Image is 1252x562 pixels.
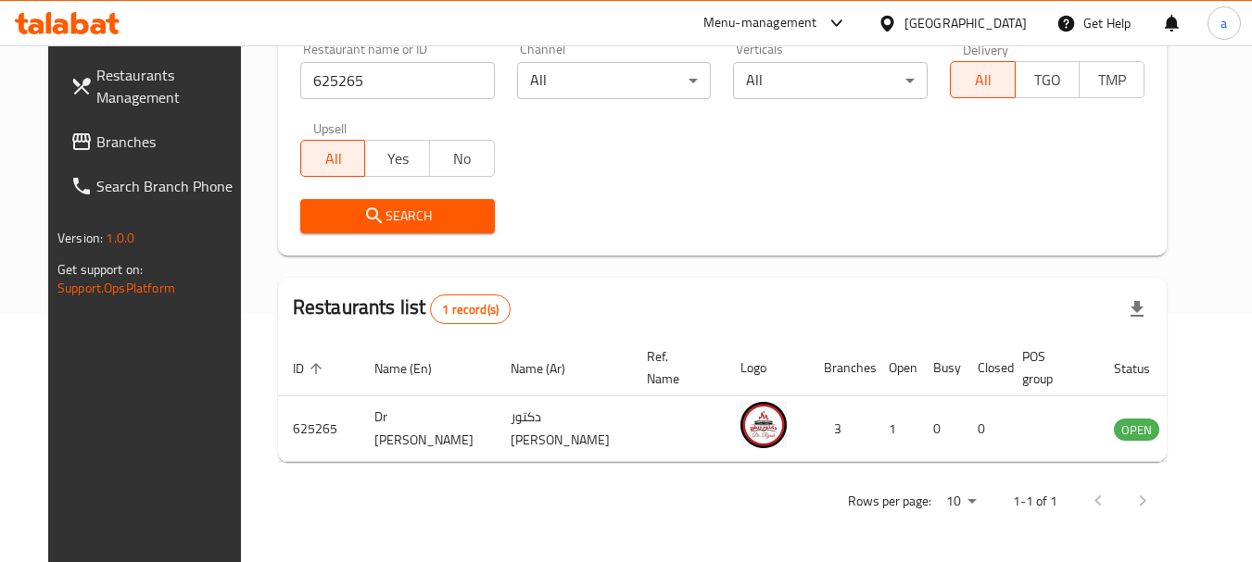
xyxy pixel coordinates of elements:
div: All [733,62,928,99]
div: OPEN [1114,418,1159,441]
button: All [950,61,1016,98]
td: 3 [809,396,874,462]
h2: Restaurants list [293,293,511,324]
th: Closed [963,340,1007,396]
span: Ref. Name [647,345,703,390]
span: No [437,145,487,172]
span: Restaurants Management [96,64,243,108]
img: Dr Ryash [740,402,787,448]
td: 0 [918,396,963,462]
button: TMP [1079,61,1145,98]
label: Upsell [313,121,348,134]
th: Open [874,340,918,396]
span: 1 record(s) [431,301,510,318]
span: Search [315,205,480,228]
span: Get support on: [57,257,143,281]
input: Search for restaurant name or ID.. [300,62,495,99]
a: Support.OpsPlatform [57,276,175,300]
span: ID [293,357,328,380]
button: All [300,140,366,177]
span: OPEN [1114,419,1159,441]
button: No [429,140,495,177]
td: Dr [PERSON_NAME] [360,396,496,462]
th: Logo [726,340,809,396]
span: Name (Ar) [511,357,589,380]
label: Delivery [963,43,1009,56]
a: Restaurants Management [56,53,258,119]
div: All [517,62,712,99]
a: Search Branch Phone [56,164,258,208]
span: Yes [373,145,423,172]
div: Export file [1115,287,1159,331]
td: 625265 [278,396,360,462]
p: 1-1 of 1 [1013,490,1057,513]
td: دكتور [PERSON_NAME] [496,396,632,462]
td: 0 [963,396,1007,462]
span: Search Branch Phone [96,175,243,197]
span: TGO [1023,67,1073,94]
th: Busy [918,340,963,396]
button: TGO [1015,61,1081,98]
span: Version: [57,226,103,250]
span: All [309,145,359,172]
span: a [1220,13,1227,33]
span: POS group [1022,345,1077,390]
a: Branches [56,119,258,164]
p: Rows per page: [848,490,931,513]
span: Status [1114,357,1174,380]
div: Total records count [430,294,511,324]
div: Rows per page: [939,488,983,516]
td: 1 [874,396,918,462]
div: [GEOGRAPHIC_DATA] [904,13,1027,33]
span: Name (En) [374,357,456,380]
button: Yes [364,140,430,177]
span: TMP [1087,67,1137,94]
th: Branches [809,340,874,396]
span: All [958,67,1008,94]
button: Search [300,199,495,233]
span: 1.0.0 [106,226,134,250]
span: Branches [96,131,243,153]
div: Menu-management [703,12,817,34]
